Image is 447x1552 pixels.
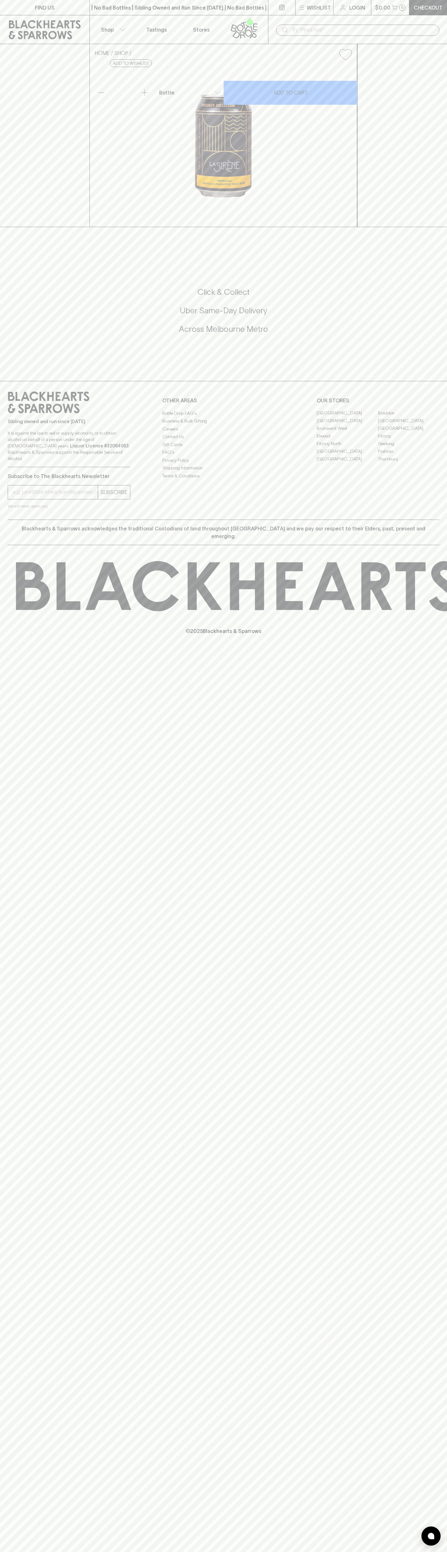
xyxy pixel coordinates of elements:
img: bubble-icon [428,1533,434,1539]
a: FAQ's [162,449,285,456]
button: Add to wishlist [337,47,354,63]
a: Prahran [378,448,439,455]
a: Privacy Policy [162,456,285,464]
button: Add to wishlist [110,59,152,67]
a: Geelong [378,440,439,448]
a: Stores [179,15,224,44]
p: Wishlist [307,4,331,11]
p: ADD TO CART [274,89,308,96]
a: Brunswick West [317,425,378,432]
a: Fitzroy North [317,440,378,448]
a: Braddon [378,409,439,417]
a: [GEOGRAPHIC_DATA] [317,417,378,425]
p: $0.00 [375,4,390,11]
p: Tastings [146,26,167,34]
h5: Across Melbourne Metro [8,324,439,334]
p: Sibling owned and run since [DATE] [8,418,130,425]
input: Try "Pinot noir" [291,25,434,35]
a: [GEOGRAPHIC_DATA] [378,417,439,425]
p: FIND US [35,4,55,11]
a: Terms & Conditions [162,472,285,480]
p: Blackhearts & Sparrows acknowledges the traditional Custodians of land throughout [GEOGRAPHIC_DAT... [12,525,435,540]
div: Call to action block [8,261,439,368]
strong: Liquor License #32064953 [70,443,129,448]
a: Tastings [134,15,179,44]
h5: Uber Same-Day Delivery [8,305,439,316]
p: Checkout [414,4,443,11]
a: HOME [95,50,110,56]
p: OUR STORES [317,397,439,404]
a: [GEOGRAPHIC_DATA] [378,425,439,432]
a: Contact Us [162,433,285,441]
a: Fitzroy [378,432,439,440]
p: OTHER AREAS [162,397,285,404]
button: ADD TO CART [224,81,357,105]
p: Stores [193,26,210,34]
a: Gift Cards [162,441,285,448]
p: Bottle [159,89,174,96]
a: [GEOGRAPHIC_DATA] [317,455,378,463]
p: Subscribe to The Blackhearts Newsletter [8,472,130,480]
a: Bottle Drop FAQ's [162,409,285,417]
a: Thornbury [378,455,439,463]
a: Business & Bulk Gifting [162,417,285,425]
a: [GEOGRAPHIC_DATA] [317,448,378,455]
p: SUBSCRIBE [101,488,127,496]
p: We will never spam you [8,503,130,509]
img: 37832.png [90,65,357,227]
p: Shop [101,26,114,34]
button: Shop [90,15,135,44]
h5: Click & Collect [8,287,439,297]
p: 0 [401,6,404,9]
button: SUBSCRIBE [98,485,130,499]
div: Bottle [157,86,223,99]
a: [GEOGRAPHIC_DATA] [317,409,378,417]
a: SHOP [114,50,128,56]
a: Shipping Information [162,464,285,472]
p: Login [349,4,365,11]
a: Careers [162,425,285,433]
input: e.g. jane@blackheartsandsparrows.com.au [13,487,98,497]
a: Elwood [317,432,378,440]
p: It is against the law to sell or supply alcohol to, or to obtain alcohol on behalf of a person un... [8,430,130,462]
